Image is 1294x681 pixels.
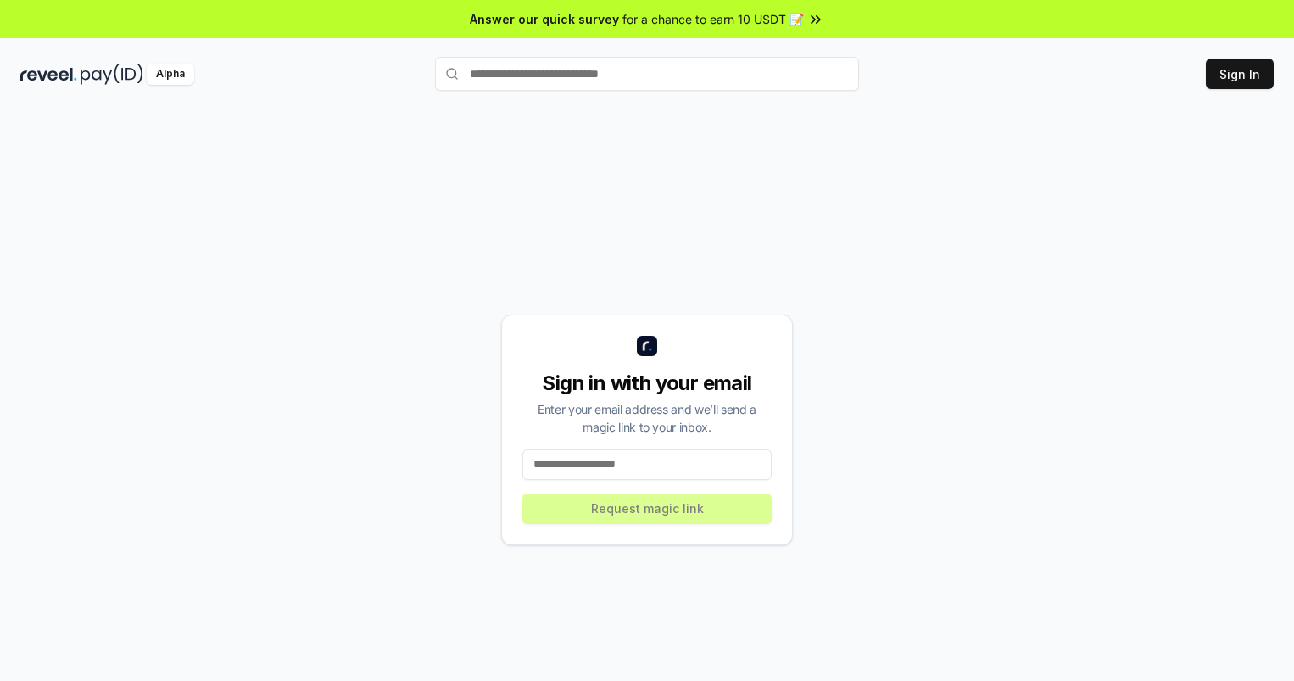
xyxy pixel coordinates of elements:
img: logo_small [637,336,657,356]
div: Sign in with your email [522,370,772,397]
span: Answer our quick survey [470,10,619,28]
span: for a chance to earn 10 USDT 📝 [622,10,804,28]
div: Enter your email address and we’ll send a magic link to your inbox. [522,400,772,436]
button: Sign In [1206,59,1274,89]
img: pay_id [81,64,143,85]
div: Alpha [147,64,194,85]
img: reveel_dark [20,64,77,85]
